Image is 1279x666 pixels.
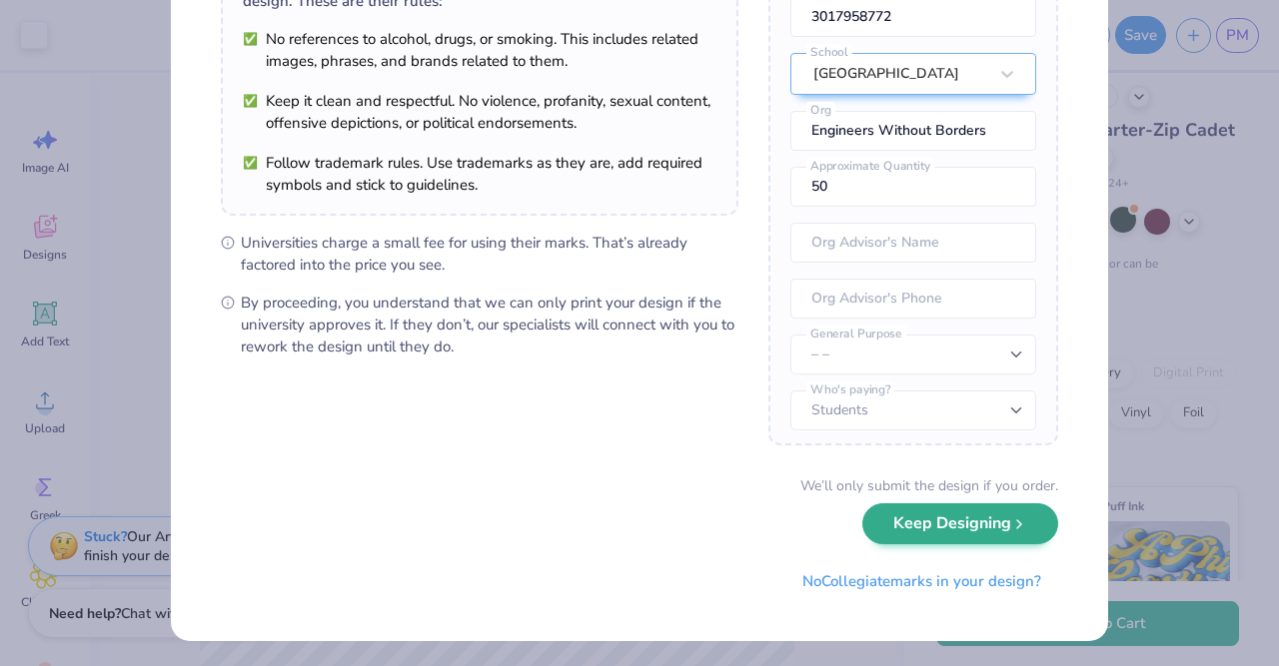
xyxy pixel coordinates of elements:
[790,223,1036,263] input: Org Advisor's Name
[241,232,738,276] span: Universities charge a small fee for using their marks. That’s already factored into the price you...
[241,292,738,357] span: By proceeding, you understand that we can only print your design if the university approves it. I...
[790,167,1036,207] input: Approximate Quantity
[243,152,716,196] li: Follow trademark rules. Use trademarks as they are, add required symbols and stick to guidelines.
[785,561,1058,602] button: NoCollegiatemarks in your design?
[790,279,1036,319] input: Org Advisor's Phone
[790,111,1036,151] input: Org
[243,28,716,72] li: No references to alcohol, drugs, or smoking. This includes related images, phrases, and brands re...
[800,475,1058,496] div: We’ll only submit the design if you order.
[862,503,1058,544] button: Keep Designing
[243,90,716,134] li: Keep it clean and respectful. No violence, profanity, sexual content, offensive depictions, or po...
